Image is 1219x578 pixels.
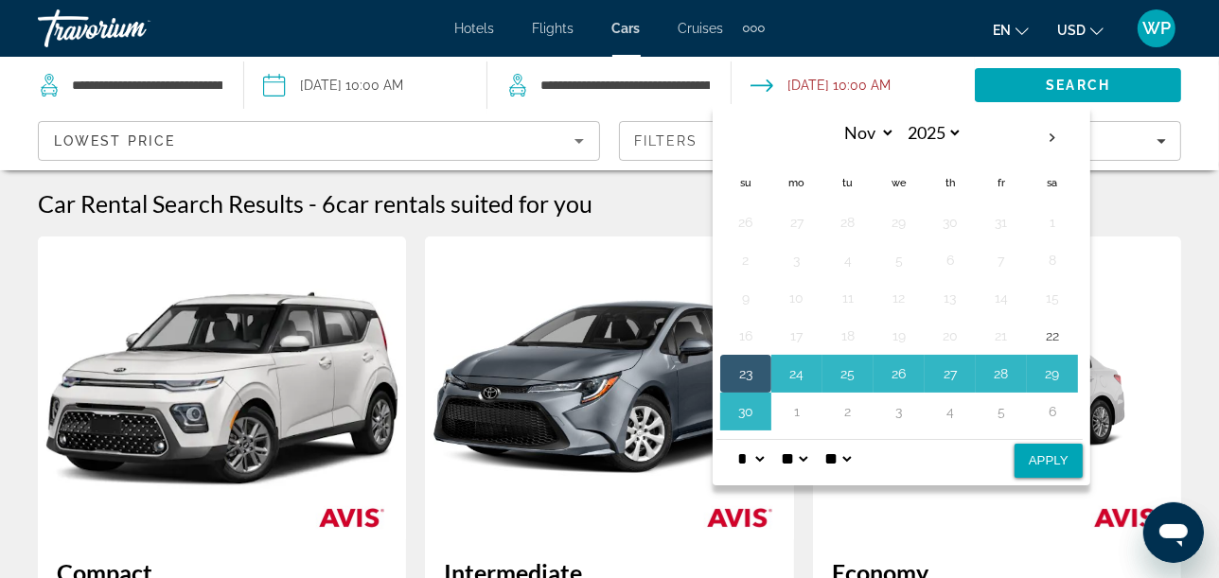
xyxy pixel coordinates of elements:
[935,398,965,425] button: Day 4
[834,116,895,149] select: Select month
[975,68,1181,102] button: Search
[38,4,227,53] a: Travorium
[935,209,965,236] button: Day 30
[1037,247,1068,273] button: Day 8
[751,57,891,114] button: Open drop-off date and time picker
[833,209,863,236] button: Day 28
[884,360,914,387] button: Day 26
[777,440,811,478] select: Select minute
[833,323,863,349] button: Day 18
[986,285,1016,311] button: Day 14
[54,133,175,149] span: Lowest Price
[986,323,1016,349] button: Day 21
[986,398,1016,425] button: Day 5
[1142,19,1171,38] span: WP
[884,323,914,349] button: Day 19
[38,272,406,503] img: Kia Soul or similar
[1072,497,1181,539] img: AVIS
[731,398,761,425] button: Day 30
[634,133,698,149] span: Filters
[733,440,768,478] select: Select hour
[336,189,592,218] span: car rentals suited for you
[884,285,914,311] button: Day 12
[539,71,712,99] input: Search dropoff location
[935,247,965,273] button: Day 6
[425,272,793,502] img: Toyota Corolla or similar
[720,116,1078,430] table: Left calendar grid
[679,21,724,36] a: Cruises
[1132,9,1181,48] button: User Menu
[1037,398,1068,425] button: Day 6
[782,323,812,349] button: Day 17
[993,23,1011,38] span: en
[833,398,863,425] button: Day 2
[1037,360,1068,387] button: Day 29
[533,21,574,36] a: Flights
[1037,209,1068,236] button: Day 1
[263,57,403,114] button: Pickup date: Nov 22, 2025 10:00 AM
[833,247,863,273] button: Day 4
[731,209,761,236] button: Day 26
[782,285,812,311] button: Day 10
[901,116,963,149] select: Select year
[935,285,965,311] button: Day 13
[455,21,495,36] a: Hotels
[782,398,812,425] button: Day 1
[782,360,812,387] button: Day 24
[685,497,794,539] img: AVIS
[1037,323,1068,349] button: Day 22
[1143,502,1204,563] iframe: Button to launch messaging window
[821,440,855,478] select: Select AM/PM
[731,247,761,273] button: Day 2
[731,285,761,311] button: Day 9
[782,247,812,273] button: Day 3
[1057,16,1104,44] button: Change currency
[731,323,761,349] button: Day 16
[743,13,765,44] button: Extra navigation items
[1027,116,1078,160] button: Next month
[1057,23,1086,38] span: USD
[70,71,224,99] input: Search pickup location
[297,497,406,539] img: AVIS
[38,189,304,218] h1: Car Rental Search Results
[1015,444,1083,478] button: Apply
[612,21,641,36] a: Cars
[884,209,914,236] button: Day 29
[935,360,965,387] button: Day 27
[1037,285,1068,311] button: Day 15
[731,360,761,387] button: Day 23
[322,189,592,218] h2: 6
[993,16,1029,44] button: Change language
[884,247,914,273] button: Day 5
[935,323,965,349] button: Day 20
[833,360,863,387] button: Day 25
[833,285,863,311] button: Day 11
[1046,78,1110,93] span: Search
[54,130,584,152] mat-select: Sort by
[986,247,1016,273] button: Day 7
[986,209,1016,236] button: Day 31
[884,398,914,425] button: Day 3
[309,189,317,218] span: -
[986,360,1016,387] button: Day 28
[619,121,1181,161] button: Filters
[782,209,812,236] button: Day 27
